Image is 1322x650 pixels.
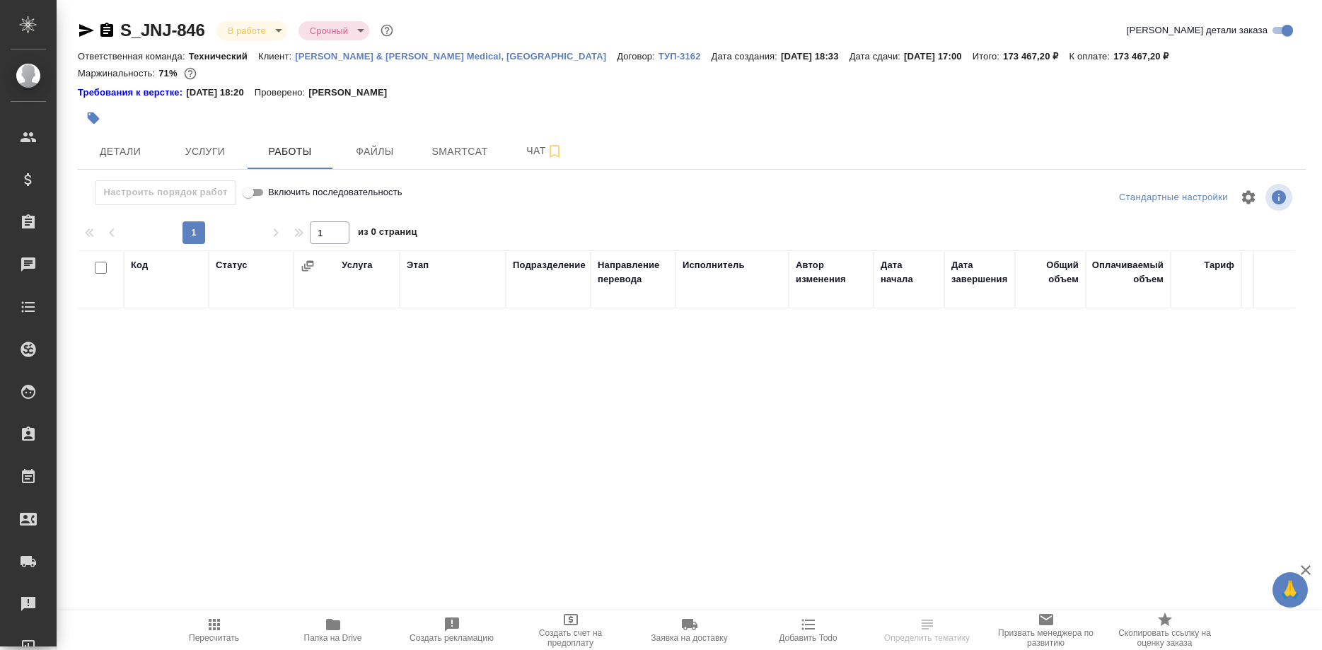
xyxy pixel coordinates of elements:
p: Технический [189,51,258,62]
div: Тариф [1204,258,1234,272]
p: Клиент: [258,51,295,62]
div: Нажми, чтобы открыть папку с инструкцией [78,86,186,100]
p: Ответственная команда: [78,51,189,62]
span: Настроить таблицу [1231,180,1265,214]
div: Направление перевода [598,258,668,286]
p: ТУП-3162 [659,51,712,62]
span: из 0 страниц [358,224,417,244]
span: Включить последовательность [268,185,402,199]
span: Файлы [341,143,409,161]
span: 🙏 [1278,575,1302,605]
p: Проверено: [255,86,309,100]
div: В работе [298,21,369,40]
button: Скопировать ссылку [98,22,115,39]
p: [DATE] 18:33 [781,51,850,62]
p: [DATE] 18:20 [186,86,255,100]
div: Этап [407,258,429,272]
div: Общий объем [1022,258,1079,286]
button: 🙏 [1272,572,1308,608]
div: В работе [216,21,287,40]
p: Дата создания: [712,51,781,62]
p: [DATE] 17:00 [904,51,973,62]
a: S_JNJ-846 [120,21,205,40]
a: Требования к верстке: [78,86,186,100]
p: Договор: [617,51,659,62]
span: Детали [86,143,154,161]
p: 173 467,20 ₽ [1003,51,1069,62]
div: Исполнитель [683,258,745,272]
div: Статус [216,258,248,272]
button: Сгруппировать [301,259,315,273]
div: Дата завершения [951,258,1008,286]
p: Маржинальность: [78,68,158,79]
a: [PERSON_NAME] & [PERSON_NAME] Medical, [GEOGRAPHIC_DATA] [295,50,617,62]
div: Оплачиваемый объем [1092,258,1164,286]
span: Работы [256,143,324,161]
p: К оплате: [1069,51,1113,62]
button: Добавить тэг [78,103,109,134]
span: Чат [511,142,579,160]
span: Посмотреть информацию [1265,184,1295,211]
span: Услуги [171,143,239,161]
svg: Подписаться [546,143,563,160]
button: В работе [224,25,270,37]
p: Дата сдачи: [850,51,904,62]
div: Услуга [342,258,372,272]
div: Подразделение [513,258,586,272]
span: Smartcat [426,143,494,161]
p: [PERSON_NAME] & [PERSON_NAME] Medical, [GEOGRAPHIC_DATA] [295,51,617,62]
div: split button [1115,187,1231,209]
p: 71% [158,68,180,79]
p: Итого: [973,51,1003,62]
button: Скопировать ссылку для ЯМессенджера [78,22,95,39]
div: Автор изменения [796,258,866,286]
div: Дата начала [881,258,937,286]
a: ТУП-3162 [659,50,712,62]
button: Срочный [306,25,352,37]
p: [PERSON_NAME] [308,86,398,100]
button: Доп статусы указывают на важность/срочность заказа [378,21,396,40]
button: 41495.00 RUB; [181,64,199,83]
div: Код [131,258,148,272]
span: [PERSON_NAME] детали заказа [1127,23,1268,37]
p: 173 467,20 ₽ [1113,51,1179,62]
